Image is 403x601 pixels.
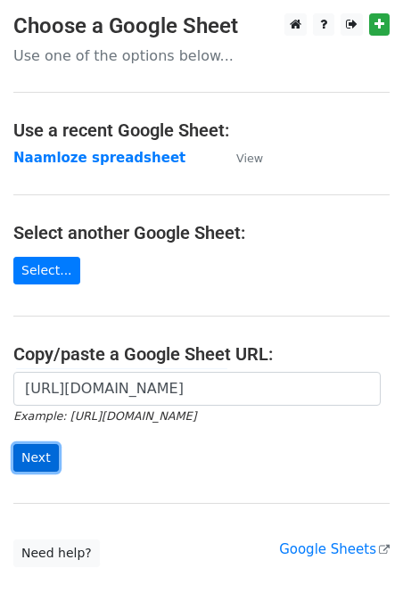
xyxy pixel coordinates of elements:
h4: Copy/paste a Google Sheet URL: [13,343,390,365]
a: View [218,150,263,166]
a: Naamloze spreadsheet [13,150,185,166]
h3: Choose a Google Sheet [13,13,390,39]
h4: Select another Google Sheet: [13,222,390,243]
p: Use one of the options below... [13,46,390,65]
input: Next [13,444,59,472]
small: Example: [URL][DOMAIN_NAME] [13,409,196,423]
div: Chatwidget [314,515,403,601]
a: Select... [13,257,80,284]
input: Paste your Google Sheet URL here [13,372,381,406]
h4: Use a recent Google Sheet: [13,119,390,141]
a: Google Sheets [279,541,390,557]
a: Need help? [13,539,100,567]
small: View [236,152,263,165]
iframe: Chat Widget [314,515,403,601]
